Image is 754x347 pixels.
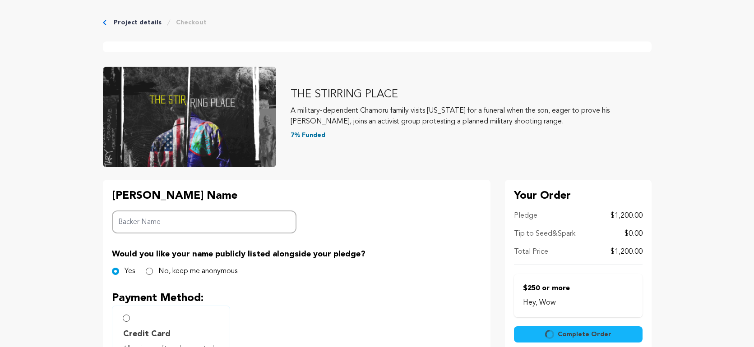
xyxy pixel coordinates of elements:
[114,18,162,27] a: Project details
[514,326,643,342] button: Complete Order
[291,87,652,102] p: THE STIRRING PLACE
[112,248,481,260] p: Would you like your name publicly listed alongside your pledge?
[291,131,652,140] p: 7% Funded
[103,18,652,27] div: Breadcrumb
[514,228,575,239] p: Tip to Seed&Spark
[103,67,276,167] img: THE STIRRING PLACE image
[158,266,237,277] label: No, keep me anonymous
[123,328,171,340] span: Credit Card
[523,283,634,294] p: $250 or more
[611,210,643,221] p: $1,200.00
[176,18,207,27] a: Checkout
[611,247,643,257] p: $1,200.00
[624,228,643,239] p: $0.00
[112,210,297,233] input: Backer Name
[291,105,652,127] p: A military-dependent Chamoru family visits [US_STATE] for a funeral when the son, eager to prove ...
[112,291,481,306] p: Payment Method:
[514,189,643,203] p: Your Order
[112,189,297,203] p: [PERSON_NAME] Name
[558,330,611,339] span: Complete Order
[125,266,135,277] label: Yes
[523,297,634,308] p: Hey, Wow
[514,210,537,221] p: Pledge
[514,247,548,257] p: Total Price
